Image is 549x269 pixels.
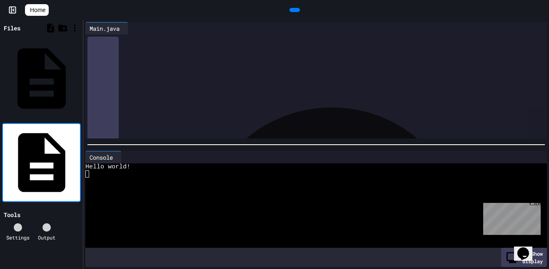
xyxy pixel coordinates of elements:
[85,163,130,170] span: Hello world!
[480,200,541,235] iframe: chat widget
[85,151,122,163] div: Console
[514,236,541,261] iframe: chat widget
[501,248,547,267] div: Show display
[25,4,49,16] a: Home
[4,210,20,219] div: Tools
[6,234,30,241] div: Settings
[3,3,57,53] div: Chat with us now!Close
[38,234,55,241] div: Output
[30,6,45,14] span: Home
[85,153,117,162] div: Console
[85,24,124,33] div: Main.java
[4,24,20,32] div: Files
[85,22,128,35] div: Main.java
